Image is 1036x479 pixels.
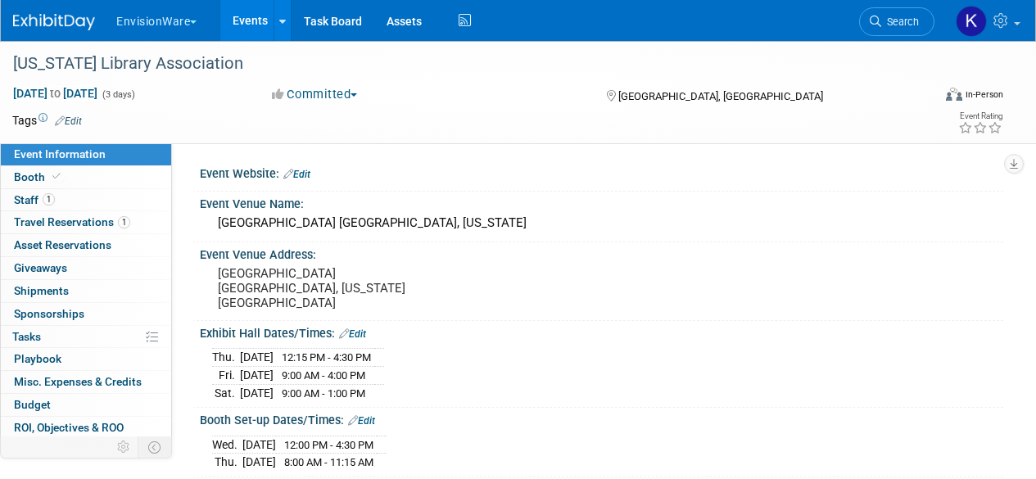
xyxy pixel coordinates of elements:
a: Budget [1,394,171,416]
div: Event Rating [958,112,1002,120]
span: 12:15 PM - 4:30 PM [282,351,371,364]
td: [DATE] [240,367,274,385]
span: 12:00 PM - 4:30 PM [284,439,373,451]
div: In-Person [965,88,1003,101]
span: Booth [14,170,64,183]
td: Thu. [212,454,242,471]
a: Edit [339,328,366,340]
span: 8:00 AM - 11:15 AM [284,456,373,468]
a: Asset Reservations [1,234,171,256]
a: Edit [283,169,310,180]
span: Staff [14,193,55,206]
a: Misc. Expenses & Credits [1,371,171,393]
a: Travel Reservations1 [1,211,171,233]
a: ROI, Objectives & ROO [1,417,171,439]
img: Kathryn Spier-Miller [956,6,987,37]
span: ROI, Objectives & ROO [14,421,124,434]
span: Sponsorships [14,307,84,320]
pre: [GEOGRAPHIC_DATA] [GEOGRAPHIC_DATA], [US_STATE] [GEOGRAPHIC_DATA] [218,266,517,310]
a: Event Information [1,143,171,165]
div: [GEOGRAPHIC_DATA] [GEOGRAPHIC_DATA], [US_STATE] [212,210,991,236]
span: [GEOGRAPHIC_DATA], [GEOGRAPHIC_DATA] [618,90,823,102]
td: Toggle Event Tabs [138,436,172,458]
span: Budget [14,398,51,411]
td: [DATE] [242,436,276,454]
a: Giveaways [1,257,171,279]
span: 9:00 AM - 4:00 PM [282,369,365,382]
span: to [48,87,63,100]
span: Giveaways [14,261,67,274]
span: (3 days) [101,89,135,100]
img: ExhibitDay [13,14,95,30]
td: Tags [12,112,82,129]
div: Exhibit Hall Dates/Times: [200,321,1003,342]
a: Tasks [1,326,171,348]
i: Booth reservation complete [52,172,61,181]
div: Booth Set-up Dates/Times: [200,408,1003,429]
div: Event Venue Address: [200,242,1003,263]
div: Event Website: [200,161,1003,183]
a: Booth [1,166,171,188]
a: Staff1 [1,189,171,211]
td: [DATE] [242,454,276,471]
a: Edit [348,415,375,427]
td: Personalize Event Tab Strip [110,436,138,458]
span: Event Information [14,147,106,160]
span: 9:00 AM - 1:00 PM [282,387,365,400]
td: Wed. [212,436,242,454]
span: 1 [118,216,130,228]
img: Format-Inperson.png [946,88,962,101]
span: Misc. Expenses & Credits [14,375,142,388]
button: Committed [266,86,364,103]
span: Search [881,16,919,28]
div: [US_STATE] Library Association [7,49,919,79]
span: Travel Reservations [14,215,130,228]
a: Search [859,7,934,36]
td: Sat. [212,384,240,401]
td: Fri. [212,367,240,385]
a: Playbook [1,348,171,370]
a: Sponsorships [1,303,171,325]
span: 1 [43,193,55,206]
span: Playbook [14,352,61,365]
span: Asset Reservations [14,238,111,251]
td: [DATE] [240,349,274,367]
span: Tasks [12,330,41,343]
div: Event Format [858,85,1003,110]
a: Edit [55,115,82,127]
span: Shipments [14,284,69,297]
div: Event Venue Name: [200,192,1003,212]
td: [DATE] [240,384,274,401]
a: Shipments [1,280,171,302]
span: [DATE] [DATE] [12,86,98,101]
td: Thu. [212,349,240,367]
